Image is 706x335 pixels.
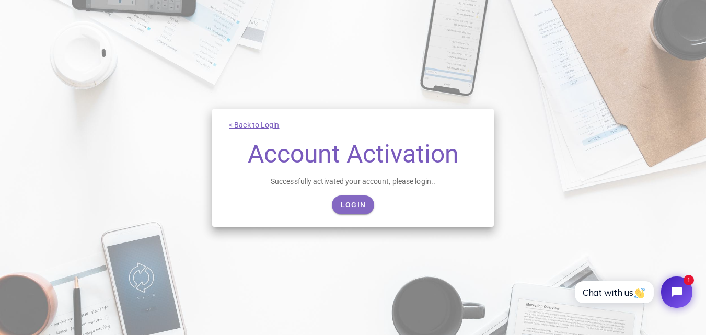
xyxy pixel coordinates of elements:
iframe: Tidio Chat [563,268,701,317]
span: Login [340,201,366,209]
a: < Back to Login [229,121,280,129]
div: Successfully activated your account, please login.. [229,176,477,187]
a: Login [332,195,374,214]
h1: Account Activation [229,141,477,167]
